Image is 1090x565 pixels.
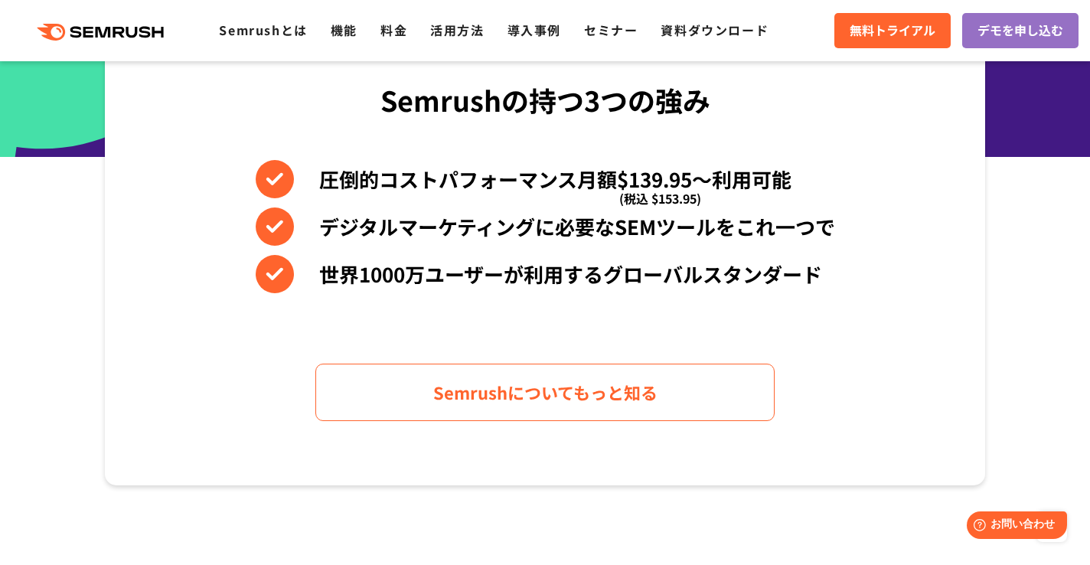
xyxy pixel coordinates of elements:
[850,21,935,41] span: 無料トライアル
[977,21,1063,41] span: デモを申し込む
[331,21,357,39] a: 機能
[507,21,561,39] a: 導入事例
[380,21,407,39] a: 料金
[430,21,484,39] a: 活用方法
[584,21,638,39] a: セミナー
[256,160,835,198] li: 圧倒的コストパフォーマンス月額$139.95〜利用可能
[962,13,1079,48] a: デモを申し込む
[315,364,775,421] a: Semrushについてもっと知る
[256,255,835,293] li: 世界1000万ユーザーが利用するグローバルスタンダード
[834,13,951,48] a: 無料トライアル
[433,379,658,406] span: Semrushについてもっと知る
[954,505,1073,548] iframe: Help widget launcher
[380,71,710,128] div: Semrushの持つ3つの強み
[661,21,769,39] a: 資料ダウンロード
[256,207,835,246] li: デジタルマーケティングに必要なSEMツールをこれ一つで
[219,21,307,39] a: Semrushとは
[619,179,701,217] span: (税込 $153.95)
